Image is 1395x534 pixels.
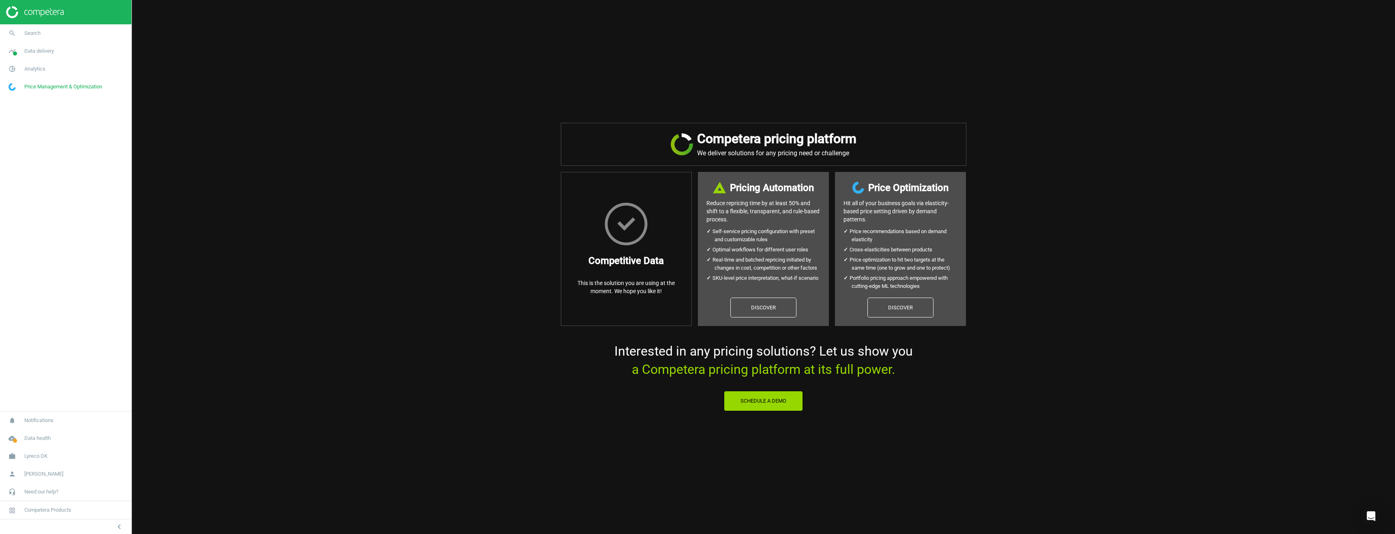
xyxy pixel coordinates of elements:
i: search [4,26,20,41]
span: Data health [24,435,51,442]
i: headset_mic [4,484,20,500]
p: We deliver solutions for any pricing need or challenge [697,149,856,157]
span: [PERSON_NAME] [24,470,63,478]
p: This is the solution you are using at the moment. We hope you like it! [569,279,683,295]
p: Hit all of your business goals via elasticity- based price setting driven by demand patterns. [843,199,957,223]
span: Search [24,30,41,37]
div: Open Intercom Messenger [1361,506,1381,526]
i: person [4,466,20,482]
h3: Competitive Data [588,253,664,268]
i: cloud_done [4,431,20,446]
li: Portfolio pricing approach empowered with cutting-edge ML technologies [852,274,957,290]
span: Need our help? [24,488,58,495]
span: Analytics [24,65,45,73]
img: JRVR7TKHubxRX4WiWFsHXLVQu3oYgKr0EdU6k5jjvBYYAAAAAElFTkSuQmCC [671,133,693,155]
i: work [4,448,20,464]
a: Discover [730,298,796,318]
span: Notifications [24,417,54,424]
img: wGWNvw8QSZomAAAAABJRU5ErkJggg== [9,83,16,91]
span: Lyreco DK [24,453,47,460]
li: SKU-level price interpretation, what-if scenario [715,274,820,282]
li: Optimal workflows for different user roles [715,246,820,254]
i: timeline [4,43,20,59]
i: pie_chart_outlined [4,61,20,77]
button: Schedule a Demo [724,391,803,411]
li: Price recommendations based on demand elasticity [852,227,957,244]
img: HxscrLsMTvcLXxPnqlhRQhRi+upeiQYiT7g7j1jdpu6T9n6zgWWHzG7gAAAABJRU5ErkJggg== [605,203,648,245]
li: Cross-elasticities between products [852,246,957,254]
span: Competera Products [24,506,71,514]
i: chevron_left [114,522,124,532]
h2: Competera pricing platform [697,131,856,146]
span: Data delivery [24,47,54,55]
a: Discover [867,298,934,318]
h3: Price Optimization [868,180,949,195]
i: notifications [4,413,20,428]
li: Self-service pricing configuration with preset and customizable rules [715,227,820,244]
p: Interested in any pricing solutions? Let us show you [561,342,966,379]
li: Price optimization to hit two targets at the same time (one to grow and one to protect) [852,256,957,272]
img: ajHJNr6hYgQAAAAASUVORK5CYII= [6,6,64,18]
li: Real-time and batched repricing initiated by changes in cost, competition or other factors [715,256,820,272]
p: Reduce repricing time by at least 50% and shift to a flexible, transparent, and rule-based process. [706,199,820,223]
span: a Competera pricing platform at its full power. [632,362,895,377]
img: wGWNvw8QSZomAAAAABJRU5ErkJggg== [852,182,864,194]
span: Price Management & Optimization [24,83,102,90]
h3: Pricing Automation [730,180,814,195]
button: chevron_left [109,521,129,532]
img: DI+PfHAOTJwAAAAASUVORK5CYII= [713,182,726,193]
